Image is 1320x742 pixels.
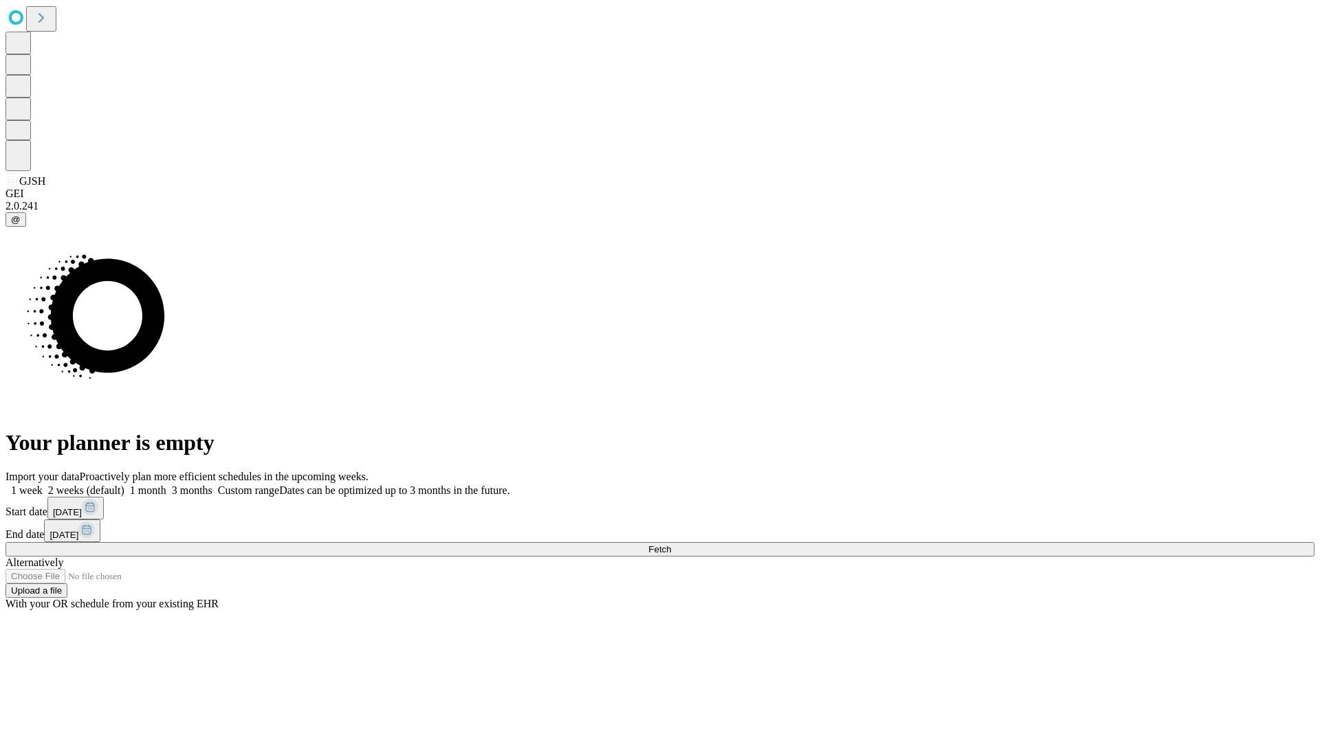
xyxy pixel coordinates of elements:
button: [DATE] [44,519,100,542]
span: Fetch [648,544,671,554]
button: Upload a file [5,583,67,598]
span: Import your data [5,471,80,482]
button: @ [5,212,26,227]
h1: Your planner is empty [5,430,1314,456]
button: [DATE] [47,497,104,519]
div: 2.0.241 [5,200,1314,212]
div: GEI [5,188,1314,200]
span: 3 months [172,484,212,496]
span: 2 weeks (default) [48,484,124,496]
span: Dates can be optimized up to 3 months in the future. [279,484,509,496]
span: 1 week [11,484,43,496]
div: End date [5,519,1314,542]
span: 1 month [130,484,166,496]
span: @ [11,214,21,225]
span: Alternatively [5,556,63,568]
div: Start date [5,497,1314,519]
span: Proactively plan more efficient schedules in the upcoming weeks. [80,471,368,482]
span: GJSH [19,175,45,187]
button: Fetch [5,542,1314,556]
span: [DATE] [49,530,78,540]
span: Custom range [218,484,279,496]
span: With your OR schedule from your existing EHR [5,598,219,609]
span: [DATE] [53,507,82,517]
